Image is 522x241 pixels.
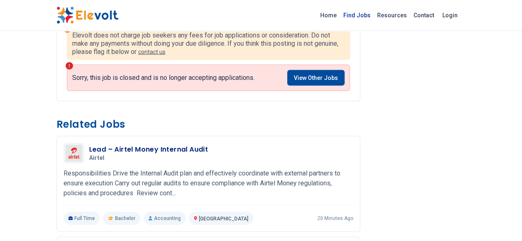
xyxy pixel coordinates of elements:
h3: Lead – Airtel Money Internal Audit [89,145,208,154]
span: Airtel [89,154,105,162]
a: Find Jobs [340,9,374,22]
a: Contact [410,9,437,22]
iframe: Chat Widget [481,201,522,241]
a: Home [317,9,340,22]
img: Elevolt [57,7,118,24]
p: Accounting [144,212,186,225]
a: Login [437,7,463,23]
p: Elevolt does not charge job seekers any fees for job applications or consideration. Do not make a... [72,31,345,56]
a: Resources [374,9,410,22]
span: [GEOGRAPHIC_DATA] [199,216,248,222]
span: Bachelor [115,215,135,222]
img: Airtel [66,145,82,161]
p: Full Time [64,212,100,225]
a: View Other Jobs [287,70,345,86]
p: Sorry, this job is closed and is no longer accepting applications. [72,74,255,82]
a: contact us [138,49,165,55]
a: AirtelLead – Airtel Money Internal AuditAirtelResponsibilities Drive the Internal Audit plan and ... [64,143,353,225]
p: Responsibilities Drive the Internal Audit plan and effectively coordinate with external partners ... [64,168,353,198]
p: 20 minutes ago [317,215,353,222]
h3: Related Jobs [57,118,360,131]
